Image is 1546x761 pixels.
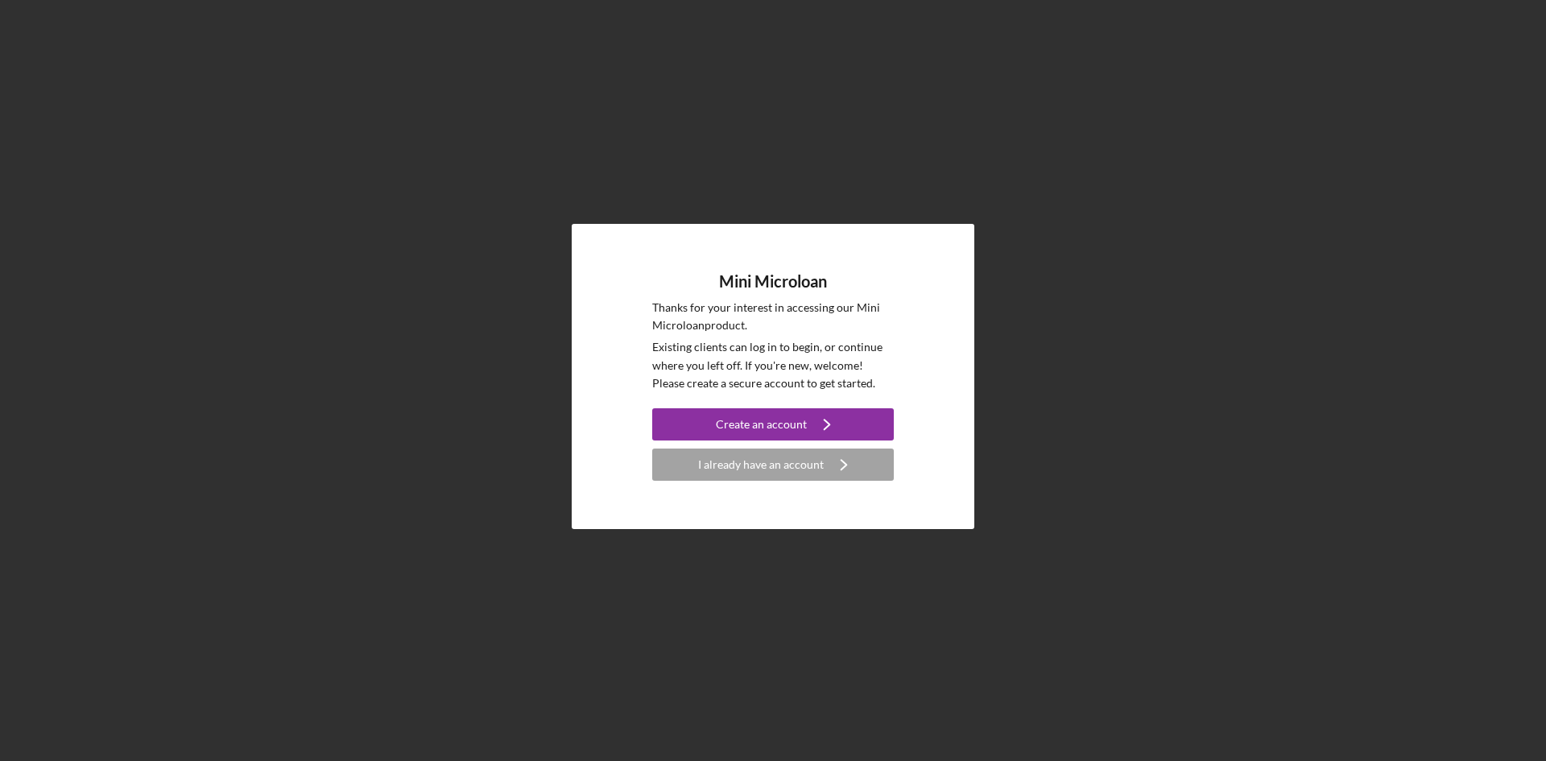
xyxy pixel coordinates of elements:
[652,338,894,392] p: Existing clients can log in to begin, or continue where you left off. If you're new, welcome! Ple...
[698,449,824,481] div: I already have an account
[719,272,827,291] h4: Mini Microloan
[652,408,894,445] a: Create an account
[652,449,894,481] button: I already have an account
[652,299,894,335] p: Thanks for your interest in accessing our Mini Microloan product.
[652,408,894,440] button: Create an account
[716,408,807,440] div: Create an account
